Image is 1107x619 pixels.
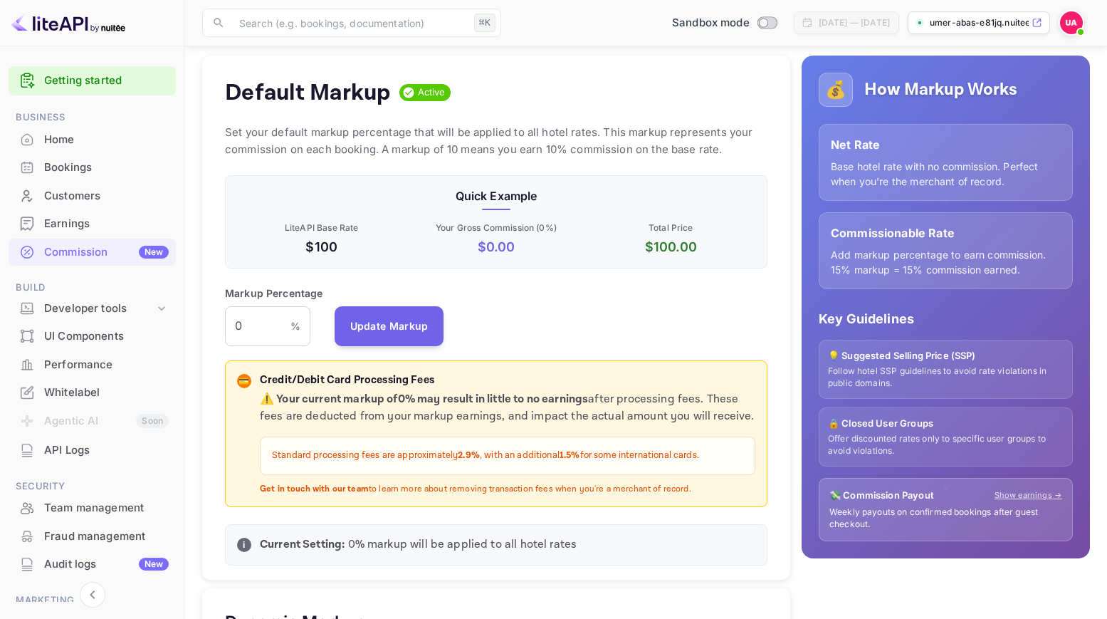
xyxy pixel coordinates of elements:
div: Performance [44,357,169,373]
div: Commission [44,244,169,261]
div: Home [44,132,169,148]
strong: ⚠️ Your current markup of 0 % may result in little to no earnings [260,392,588,407]
a: Bookings [9,154,176,180]
p: 💸 Commission Payout [829,489,934,503]
strong: 2.9% [458,449,480,462]
a: Customers [9,182,176,209]
div: New [139,246,169,259]
a: Getting started [44,73,169,89]
div: Audit logsNew [9,551,176,578]
p: LiteAPI Base Rate [237,222,406,234]
div: UI Components [44,328,169,345]
button: Update Markup [335,306,444,346]
div: Getting started [9,66,176,95]
p: Base hotel rate with no commission. Perfect when you're the merchant of record. [831,159,1061,189]
p: i [243,539,245,551]
div: Audit logs [44,556,169,573]
p: Set your default markup percentage that will be applied to all hotel rates. This markup represent... [225,124,767,158]
strong: 1.5% [560,449,580,462]
div: Switch to Production mode [666,15,782,31]
div: Home [9,126,176,154]
button: Collapse navigation [80,582,105,608]
a: Audit logsNew [9,551,176,577]
p: % [290,318,300,333]
h5: How Markup Works [864,78,1017,101]
p: $ 0.00 [411,237,580,256]
p: Credit/Debit Card Processing Fees [260,373,755,389]
input: 0 [225,306,290,346]
span: Sandbox mode [672,15,750,31]
div: Earnings [9,210,176,238]
p: after processing fees. These fees are deducted from your markup earnings, and impact the actual a... [260,391,755,425]
p: 💡 Suggested Selling Price (SSP) [828,349,1064,363]
p: $ 100.00 [587,237,755,256]
strong: Current Setting: [260,537,345,552]
p: Markup Percentage [225,286,323,301]
p: Add markup percentage to earn commission. 15% markup = 15% commission earned. [831,247,1061,277]
strong: Get in touch with our team [260,484,369,494]
span: Active [412,85,451,100]
p: Offer discounted rates only to specific user groups to avoid violations. [828,433,1064,457]
div: Earnings [44,216,169,232]
div: Fraud management [44,529,169,545]
p: Your Gross Commission ( 0 %) [411,222,580,234]
span: Marketing [9,593,176,608]
h4: Default Markup [225,78,391,107]
div: Whitelabel [9,379,176,407]
img: LiteAPI logo [11,11,125,34]
div: Whitelabel [44,385,169,401]
p: 🔒 Closed User Groups [828,417,1064,431]
p: umer-abas-e81jq.nuitee... [930,16,1029,29]
p: 💳 [238,375,249,387]
div: CommissionNew [9,239,176,266]
p: to learn more about removing transaction fees when you're a merchant of record. [260,484,755,496]
p: Follow hotel SSP guidelines to avoid rate violations in public domains. [828,365,1064,390]
div: Team management [44,500,169,516]
div: [DATE] — [DATE] [819,16,890,29]
a: Fraud management [9,523,176,549]
p: 0 % markup will be applied to all hotel rates [260,536,755,553]
p: Key Guidelines [819,309,1073,328]
div: Bookings [44,160,169,176]
p: Commissionable Rate [831,224,1061,241]
p: $100 [237,237,406,256]
div: API Logs [9,437,176,464]
div: ⌘K [474,14,495,32]
img: Umer Abas [1060,11,1083,34]
div: API Logs [44,442,169,459]
p: Weekly payouts on confirmed bookings after guest checkout. [829,506,1062,531]
div: Bookings [9,154,176,182]
div: Developer tools [9,296,176,321]
div: Performance [9,351,176,379]
div: Customers [9,182,176,210]
a: Team management [9,494,176,521]
a: UI Components [9,323,176,349]
div: Team management [9,494,176,522]
a: Earnings [9,210,176,236]
a: Performance [9,351,176,378]
p: Total Price [587,222,755,234]
a: Show earnings → [995,489,1062,501]
a: Whitelabel [9,379,176,405]
span: Business [9,110,176,125]
a: CommissionNew [9,239,176,265]
div: Developer tools [44,301,154,317]
p: Quick Example [237,187,755,204]
p: Net Rate [831,136,1061,153]
a: API Logs [9,437,176,463]
input: Search (e.g. bookings, documentation) [231,9,468,37]
div: New [139,558,169,571]
div: Fraud management [9,523,176,551]
div: UI Components [9,323,176,350]
div: Customers [44,188,169,204]
span: Security [9,479,176,494]
p: Standard processing fees are approximately , with an additional for some international cards. [272,449,743,463]
span: Build [9,280,176,296]
a: Home [9,126,176,152]
p: 💰 [825,77,846,103]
